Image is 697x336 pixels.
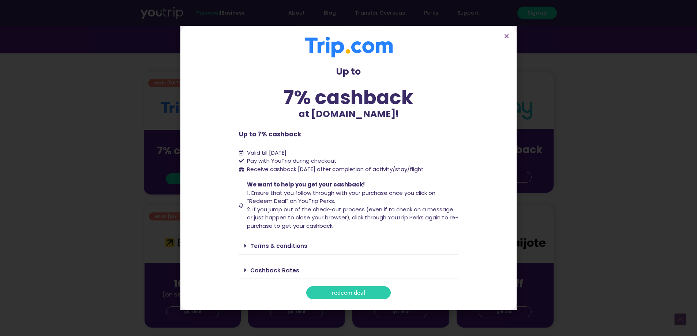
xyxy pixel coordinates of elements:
b: Up to 7% cashback [239,130,301,139]
span: Valid till [DATE] [247,149,286,156]
a: Close [504,33,509,39]
span: We want to help you get your cashback! [247,181,365,188]
div: Terms & conditions [239,237,458,254]
span: redeem deal [332,290,365,295]
p: Up to [239,65,458,79]
span: 1. Ensure that you follow through with your purchase once you click on “Redeem Deal” on YouTrip P... [247,189,435,205]
span: 2. If you jump out of the check-out process (even if to check on a message or just happen to clos... [247,205,458,230]
a: Cashback Rates [250,267,299,274]
p: at [DOMAIN_NAME]! [239,107,458,121]
a: Terms & conditions [250,242,307,250]
span: Receive cashback [DATE] after completion of activity/stay/flight [247,165,424,173]
a: redeem deal [306,286,391,299]
div: Cashback Rates [239,262,458,279]
div: 7% cashback [239,88,458,107]
span: Pay with YouTrip during checkout [245,157,337,165]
